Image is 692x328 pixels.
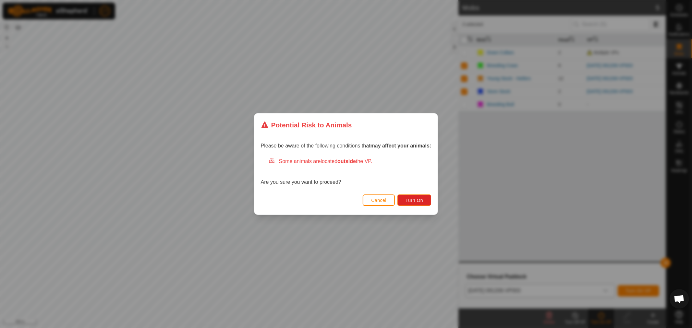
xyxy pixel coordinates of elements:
[397,194,431,206] button: Turn On
[261,143,431,148] span: Please be aware of the following conditions that
[406,198,423,203] span: Turn On
[269,158,431,165] div: Some animals are
[371,198,386,203] span: Cancel
[363,194,395,206] button: Cancel
[370,143,431,148] strong: may affect your animals:
[261,158,431,186] div: Are you sure you want to proceed?
[337,158,356,164] strong: outside
[261,120,352,130] div: Potential Risk to Animals
[670,289,689,309] div: Open chat
[321,158,372,164] span: located the VP.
